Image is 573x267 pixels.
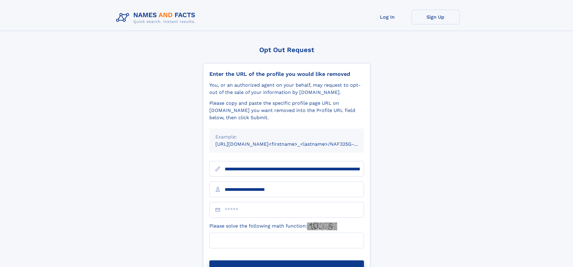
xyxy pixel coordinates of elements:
[209,82,364,96] div: You, or an authorized agent on your behalf, may request to opt-out of the sale of your informatio...
[411,10,460,24] a: Sign Up
[363,10,411,24] a: Log In
[203,46,370,54] div: Opt Out Request
[215,133,358,141] div: Example:
[209,71,364,77] div: Enter the URL of the profile you would like removed
[215,141,375,147] small: [URL][DOMAIN_NAME]<firstname>_<lastname>/NAF325G-xxxxxxxx
[209,100,364,121] div: Please copy and paste the specific profile page URL on [DOMAIN_NAME] you want removed into the Pr...
[114,10,200,26] img: Logo Names and Facts
[209,222,337,230] label: Please solve the following math function:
